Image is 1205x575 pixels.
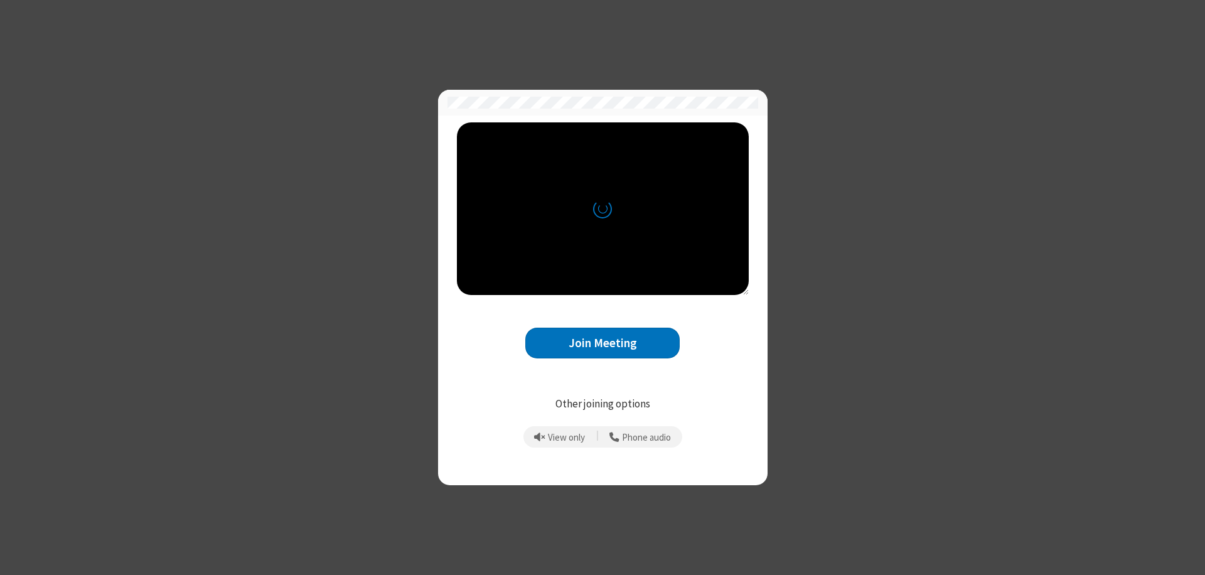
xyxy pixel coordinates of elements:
button: Use your phone for mic and speaker while you view the meeting on this device. [605,426,676,448]
p: Other joining options [457,396,749,412]
span: View only [548,433,585,443]
span: | [596,428,599,446]
span: Phone audio [622,433,671,443]
button: Prevent echo when there is already an active mic and speaker in the room. [530,426,590,448]
button: Join Meeting [525,328,680,358]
